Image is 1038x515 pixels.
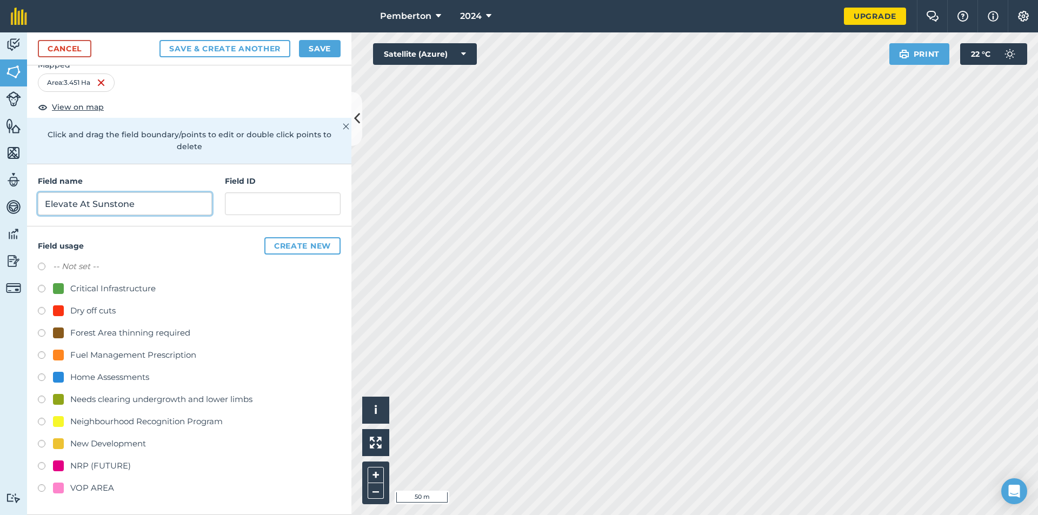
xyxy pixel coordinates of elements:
img: svg+xml;base64,PD94bWwgdmVyc2lvbj0iMS4wIiBlbmNvZGluZz0idXRmLTgiPz4KPCEtLSBHZW5lcmF0b3I6IEFkb2JlIE... [6,91,21,106]
button: Print [889,43,950,65]
span: 2024 [460,10,482,23]
label: -- Not set -- [53,260,99,273]
div: New Development [70,437,146,450]
img: svg+xml;base64,PD94bWwgdmVyc2lvbj0iMS4wIiBlbmNvZGluZz0idXRmLTgiPz4KPCEtLSBHZW5lcmF0b3I6IEFkb2JlIE... [6,493,21,503]
img: svg+xml;base64,PHN2ZyB4bWxucz0iaHR0cDovL3d3dy53My5vcmcvMjAwMC9zdmciIHdpZHRoPSIxOCIgaGVpZ2h0PSIyNC... [38,101,48,113]
img: fieldmargin Logo [11,8,27,25]
img: svg+xml;base64,PHN2ZyB4bWxucz0iaHR0cDovL3d3dy53My5vcmcvMjAwMC9zdmciIHdpZHRoPSI1NiIgaGVpZ2h0PSI2MC... [6,145,21,161]
button: i [362,397,389,424]
div: VOP AREA [70,481,114,494]
img: svg+xml;base64,PD94bWwgdmVyc2lvbj0iMS4wIiBlbmNvZGluZz0idXRmLTgiPz4KPCEtLSBHZW5lcmF0b3I6IEFkb2JlIE... [999,43,1021,65]
img: svg+xml;base64,PD94bWwgdmVyc2lvbj0iMS4wIiBlbmNvZGluZz0idXRmLTgiPz4KPCEtLSBHZW5lcmF0b3I6IEFkb2JlIE... [6,280,21,296]
button: Save [299,40,341,57]
img: svg+xml;base64,PD94bWwgdmVyc2lvbj0iMS4wIiBlbmNvZGluZz0idXRmLTgiPz4KPCEtLSBHZW5lcmF0b3I6IEFkb2JlIE... [6,226,21,242]
img: svg+xml;base64,PD94bWwgdmVyc2lvbj0iMS4wIiBlbmNvZGluZz0idXRmLTgiPz4KPCEtLSBHZW5lcmF0b3I6IEFkb2JlIE... [6,172,21,188]
img: Two speech bubbles overlapping with the left bubble in the forefront [926,11,939,22]
span: Pemberton [380,10,431,23]
span: 22 ° C [971,43,990,65]
div: Dry off cuts [70,304,116,317]
img: A cog icon [1017,11,1030,22]
button: + [368,467,384,483]
button: Create new [264,237,341,255]
button: Satellite (Azure) [373,43,477,65]
img: svg+xml;base64,PD94bWwgdmVyc2lvbj0iMS4wIiBlbmNvZGluZz0idXRmLTgiPz4KPCEtLSBHZW5lcmF0b3I6IEFkb2JlIE... [6,37,21,53]
img: svg+xml;base64,PD94bWwgdmVyc2lvbj0iMS4wIiBlbmNvZGluZz0idXRmLTgiPz4KPCEtLSBHZW5lcmF0b3I6IEFkb2JlIE... [6,253,21,269]
img: A question mark icon [956,11,969,22]
div: Fuel Management Prescription [70,349,196,362]
img: svg+xml;base64,PHN2ZyB4bWxucz0iaHR0cDovL3d3dy53My5vcmcvMjAwMC9zdmciIHdpZHRoPSI1NiIgaGVpZ2h0PSI2MC... [6,118,21,134]
p: Click and drag the field boundary/points to edit or double click points to delete [38,129,341,153]
img: Four arrows, one pointing top left, one top right, one bottom right and the last bottom left [370,437,382,449]
img: svg+xml;base64,PHN2ZyB4bWxucz0iaHR0cDovL3d3dy53My5vcmcvMjAwMC9zdmciIHdpZHRoPSIxNiIgaGVpZ2h0PSIyNC... [97,76,105,89]
button: 22 °C [960,43,1027,65]
button: – [368,483,384,499]
img: svg+xml;base64,PHN2ZyB4bWxucz0iaHR0cDovL3d3dy53My5vcmcvMjAwMC9zdmciIHdpZHRoPSI1NiIgaGVpZ2h0PSI2MC... [6,64,21,80]
button: View on map [38,101,104,113]
img: svg+xml;base64,PHN2ZyB4bWxucz0iaHR0cDovL3d3dy53My5vcmcvMjAwMC9zdmciIHdpZHRoPSIyMiIgaGVpZ2h0PSIzMC... [343,120,349,133]
div: Open Intercom Messenger [1001,478,1027,504]
div: Neighbourhood Recognition Program [70,415,223,428]
div: Home Assessments [70,371,149,384]
div: NRP (FUTURE) [70,459,131,472]
h4: Field name [38,175,212,187]
button: Save & Create Another [159,40,290,57]
span: View on map [52,101,104,113]
img: svg+xml;base64,PHN2ZyB4bWxucz0iaHR0cDovL3d3dy53My5vcmcvMjAwMC9zdmciIHdpZHRoPSIxNyIgaGVpZ2h0PSIxNy... [988,10,999,23]
div: Needs clearing undergrowth and lower limbs [70,393,252,406]
h4: Field usage [38,237,341,255]
img: svg+xml;base64,PHN2ZyB4bWxucz0iaHR0cDovL3d3dy53My5vcmcvMjAwMC9zdmciIHdpZHRoPSIxOSIgaGVpZ2h0PSIyNC... [899,48,909,61]
span: i [374,403,377,417]
img: svg+xml;base64,PD94bWwgdmVyc2lvbj0iMS4wIiBlbmNvZGluZz0idXRmLTgiPz4KPCEtLSBHZW5lcmF0b3I6IEFkb2JlIE... [6,199,21,215]
h4: Field ID [225,175,341,187]
a: Upgrade [844,8,906,25]
a: Cancel [38,40,91,57]
div: Area : 3.451 Ha [38,73,115,92]
span: Mapped [27,59,351,71]
div: Forest Area thinning required [70,326,190,339]
div: Critical Infrastructure [70,282,156,295]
